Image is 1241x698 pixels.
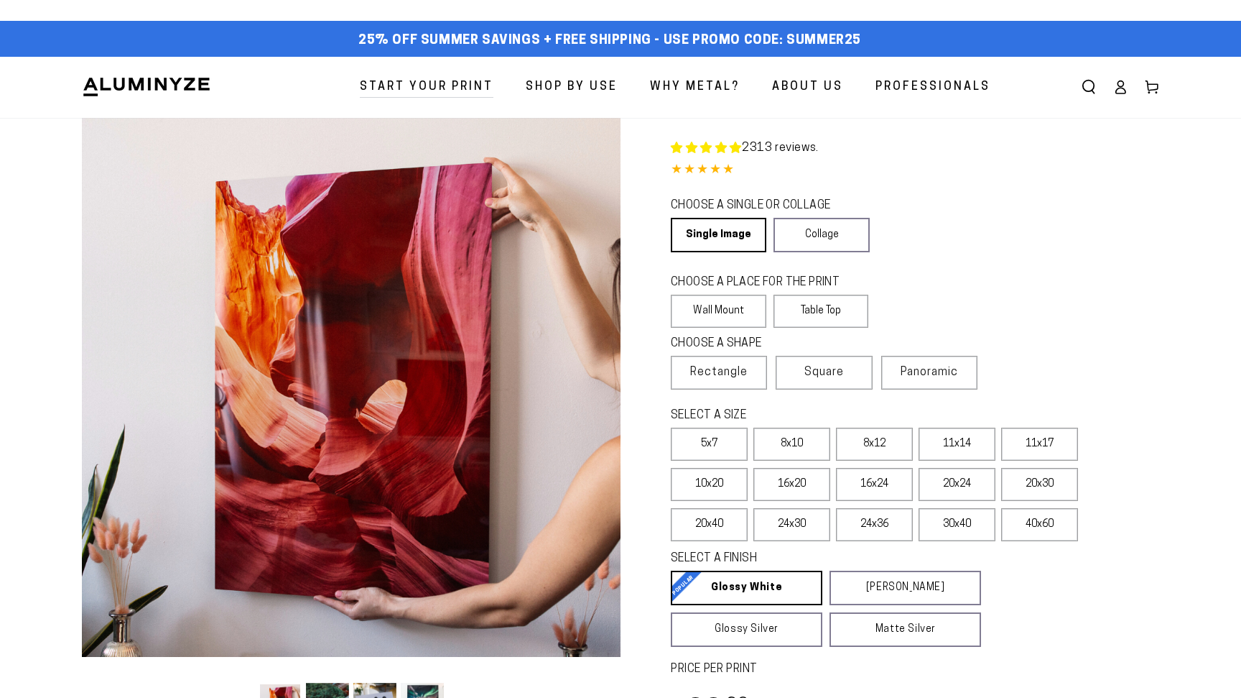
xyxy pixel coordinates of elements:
legend: SELECT A FINISH [671,551,947,567]
label: 20x30 [1001,468,1078,501]
a: Glossy Silver [671,612,822,647]
label: 40x60 [1001,508,1078,541]
a: Single Image [671,218,766,252]
label: 24x36 [836,508,913,541]
label: 16x24 [836,468,913,501]
label: 8x10 [753,428,830,461]
span: Shop By Use [526,77,618,98]
label: 20x40 [671,508,748,541]
a: Glossy White [671,571,822,605]
span: About Us [772,77,843,98]
a: Start Your Print [349,68,504,106]
summary: Search our site [1073,71,1105,103]
label: 24x30 [753,508,830,541]
span: Professionals [875,77,990,98]
label: 16x20 [753,468,830,501]
span: Panoramic [901,367,958,378]
label: PRICE PER PRINT [671,661,1159,678]
a: Matte Silver [829,612,981,647]
a: Professionals [865,68,1001,106]
label: 10x20 [671,468,748,501]
label: Wall Mount [671,295,766,328]
legend: CHOOSE A SINGLE OR COLLAGE [671,198,856,214]
label: 8x12 [836,428,913,461]
a: [PERSON_NAME] [829,571,981,605]
label: Table Top [773,295,869,328]
a: Collage [773,218,869,252]
legend: CHOOSE A PLACE FOR THE PRINT [671,275,855,291]
span: Rectangle [690,364,748,381]
div: 4.85 out of 5.0 stars [671,160,1159,181]
span: Why Metal? [650,77,740,98]
legend: CHOOSE A SHAPE [671,336,857,352]
span: 25% off Summer Savings + Free Shipping - Use Promo Code: SUMMER25 [358,33,861,49]
label: 30x40 [919,508,995,541]
a: Shop By Use [515,68,628,106]
span: Start Your Print [360,77,493,98]
label: 11x14 [919,428,995,461]
img: Aluminyze [82,76,211,98]
a: Why Metal? [639,68,750,106]
label: 11x17 [1001,428,1078,461]
span: Square [804,364,844,381]
a: About Us [761,68,854,106]
label: 5x7 [671,428,748,461]
label: 20x24 [919,468,995,501]
legend: SELECT A SIZE [671,408,958,424]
